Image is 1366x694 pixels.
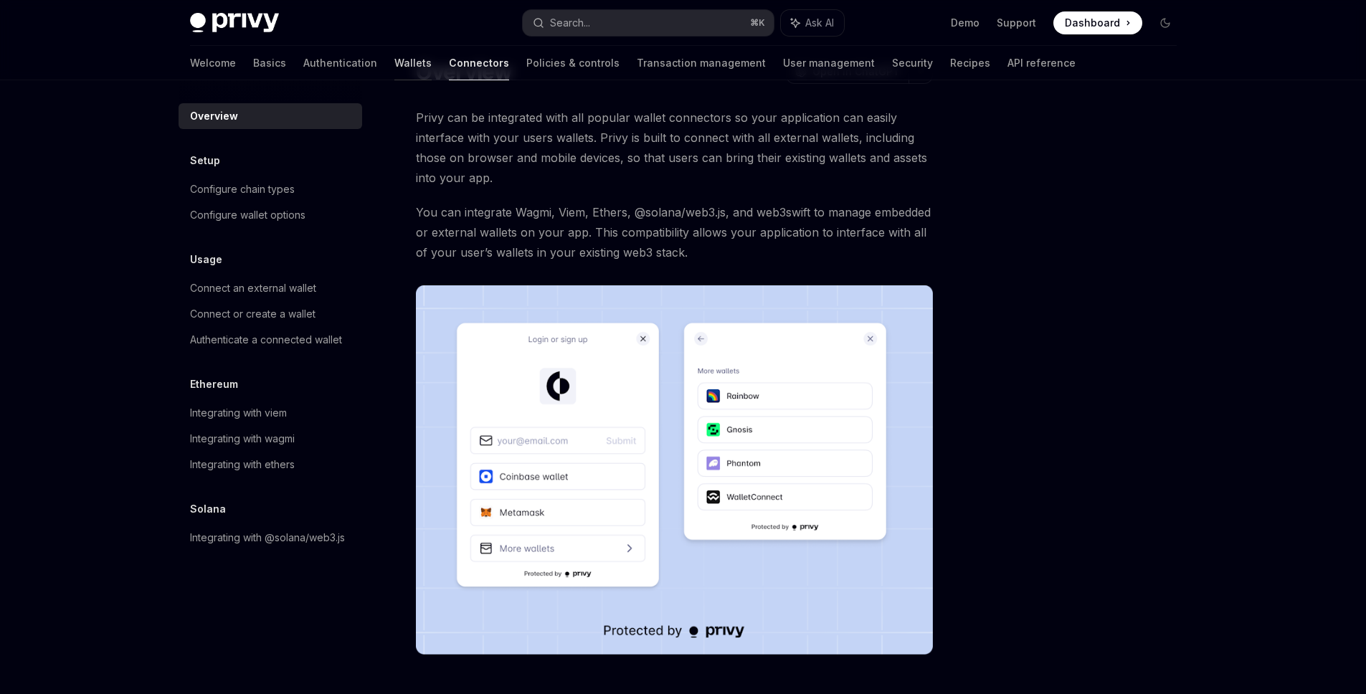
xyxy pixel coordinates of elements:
[179,301,362,327] a: Connect or create a wallet
[190,206,305,224] div: Configure wallet options
[190,500,226,518] h5: Solana
[1065,16,1120,30] span: Dashboard
[179,275,362,301] a: Connect an external wallet
[179,400,362,426] a: Integrating with viem
[303,46,377,80] a: Authentication
[951,16,980,30] a: Demo
[1154,11,1177,34] button: Toggle dark mode
[416,202,933,262] span: You can integrate Wagmi, Viem, Ethers, @solana/web3.js, and web3swift to manage embedded or exter...
[637,46,766,80] a: Transaction management
[179,525,362,551] a: Integrating with @solana/web3.js
[1007,46,1076,80] a: API reference
[190,280,316,297] div: Connect an external wallet
[190,456,295,473] div: Integrating with ethers
[190,152,220,169] h5: Setup
[416,108,933,188] span: Privy can be integrated with all popular wallet connectors so your application can easily interfa...
[179,202,362,228] a: Configure wallet options
[892,46,933,80] a: Security
[449,46,509,80] a: Connectors
[190,46,236,80] a: Welcome
[179,452,362,477] a: Integrating with ethers
[394,46,432,80] a: Wallets
[253,46,286,80] a: Basics
[179,426,362,452] a: Integrating with wagmi
[190,331,342,348] div: Authenticate a connected wallet
[783,46,875,80] a: User management
[190,376,238,393] h5: Ethereum
[179,103,362,129] a: Overview
[523,10,774,36] button: Search...⌘K
[997,16,1036,30] a: Support
[190,108,238,125] div: Overview
[550,14,590,32] div: Search...
[750,17,765,29] span: ⌘ K
[1053,11,1142,34] a: Dashboard
[190,181,295,198] div: Configure chain types
[190,529,345,546] div: Integrating with @solana/web3.js
[190,251,222,268] h5: Usage
[781,10,844,36] button: Ask AI
[190,305,316,323] div: Connect or create a wallet
[950,46,990,80] a: Recipes
[805,16,834,30] span: Ask AI
[190,430,295,447] div: Integrating with wagmi
[179,176,362,202] a: Configure chain types
[190,404,287,422] div: Integrating with viem
[179,327,362,353] a: Authenticate a connected wallet
[190,13,279,33] img: dark logo
[526,46,620,80] a: Policies & controls
[416,285,933,655] img: Connectors3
